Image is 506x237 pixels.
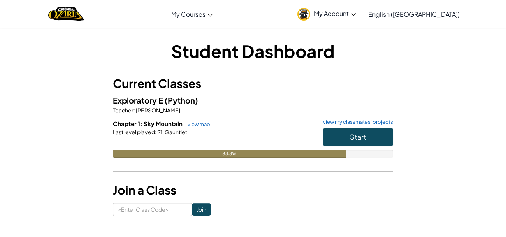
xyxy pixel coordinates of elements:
[297,8,310,21] img: avatar
[184,121,210,127] a: view map
[350,132,366,141] span: Start
[293,2,360,26] a: My Account
[113,95,165,105] span: Exploratory E
[113,120,184,127] span: Chapter 1: Sky Mountain
[323,128,393,146] button: Start
[113,39,393,63] h1: Student Dashboard
[113,75,393,92] h3: Current Classes
[134,107,135,114] span: :
[155,128,156,135] span: :
[368,10,460,18] span: English ([GEOGRAPHIC_DATA])
[113,128,155,135] span: Last level played
[164,128,187,135] span: Gauntlet
[48,6,84,22] img: Home
[48,6,84,22] a: Ozaria by CodeCombat logo
[319,119,393,125] a: view my classmates' projects
[113,181,393,199] h3: Join a Class
[171,10,206,18] span: My Courses
[364,4,464,25] a: English ([GEOGRAPHIC_DATA])
[113,150,346,158] div: 83.3%
[314,9,356,18] span: My Account
[165,95,198,105] span: (Python)
[113,203,192,216] input: <Enter Class Code>
[135,107,180,114] span: [PERSON_NAME]
[113,107,134,114] span: Teacher
[192,203,211,216] input: Join
[156,128,164,135] span: 21.
[167,4,216,25] a: My Courses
